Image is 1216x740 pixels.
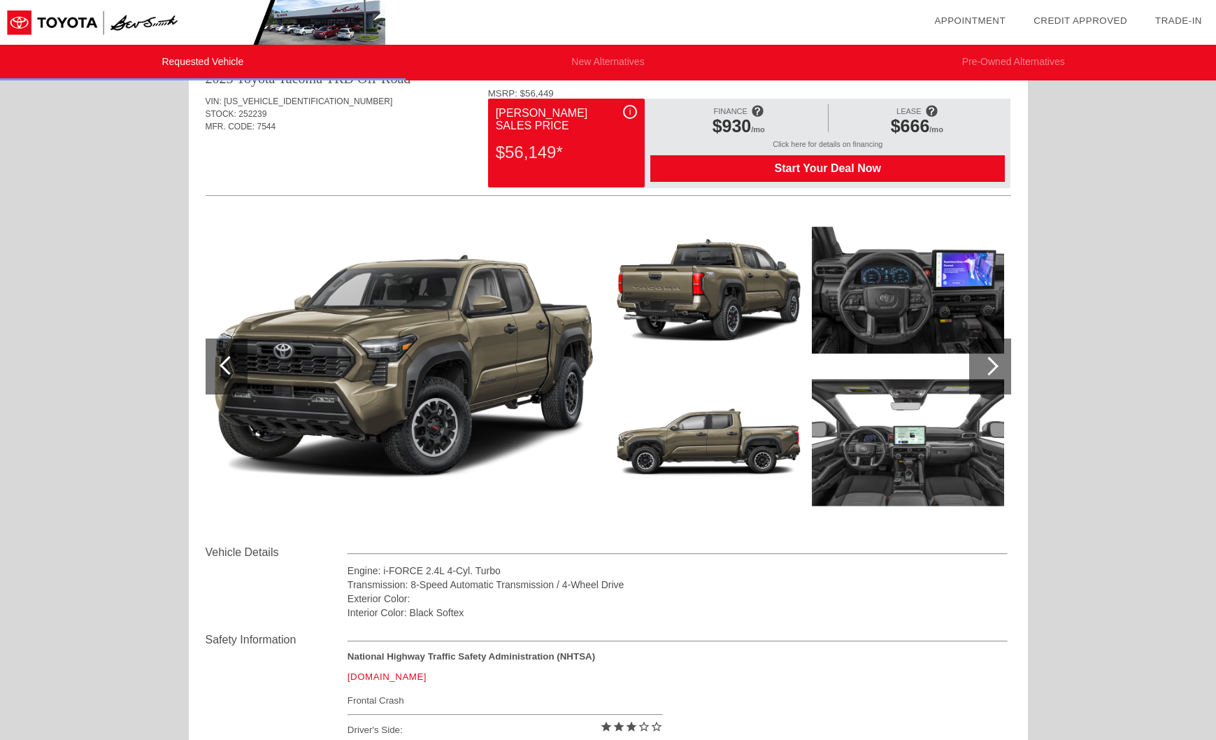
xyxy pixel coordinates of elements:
span: [US_VEHICLE_IDENTIFICATION_NUMBER] [224,97,392,106]
i: star [613,720,625,733]
i: star_border [638,720,650,733]
div: /mo [657,116,820,140]
div: MSRP: $56,449 [488,88,1011,99]
i: star [600,720,613,733]
li: New Alternatives [406,45,811,80]
div: [PERSON_NAME] Sales Price [496,105,637,134]
i: star_border [650,720,663,733]
a: Appointment [934,15,1006,26]
div: Engine: i-FORCE 2.4L 4-Cyl. Turbo [348,564,1008,578]
div: Exterior Color: [348,592,1008,606]
span: $666 [891,116,930,136]
span: 7544 [257,122,276,131]
div: /mo [836,116,998,140]
strong: National Highway Traffic Safety Administration (NHTSA) [348,651,595,662]
i: star [625,720,638,733]
div: Transmission: 8-Speed Automatic Transmission / 4-Wheel Drive [348,578,1008,592]
span: LEASE [896,107,921,115]
div: Quoted on [DATE] 5:56:23 PM [206,154,1011,176]
span: 252239 [238,109,266,119]
img: cc_2025tot092002912_02_1280_6x1.png [613,218,805,362]
span: FINANCE [714,107,748,115]
a: Credit Approved [1033,15,1127,26]
div: $56,149* [496,134,637,171]
span: MFR. CODE: [206,122,255,131]
a: Trade-In [1155,15,1202,26]
li: Pre-Owned Alternatives [810,45,1216,80]
img: 2025tot092002880_1280_11.png [812,218,1004,362]
div: Vehicle Details [206,544,348,561]
span: STOCK: [206,109,236,119]
div: Click here for details on financing [650,140,1005,155]
img: cc_2025tot092002901_03_1280_6x1.png [613,371,805,515]
img: cc_2025tot092002890_01_1280_6x1.png [206,218,602,515]
div: Frontal Crash [348,692,663,709]
span: Start Your Deal Now [668,162,987,175]
a: [DOMAIN_NAME] [348,671,427,682]
div: Safety Information [206,632,348,648]
span: i [629,107,631,117]
span: VIN: [206,97,222,106]
img: 2025tot092002881_1280_12.png [812,371,1004,515]
span: $930 [713,116,752,136]
div: Interior Color: Black Softex [348,606,1008,620]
